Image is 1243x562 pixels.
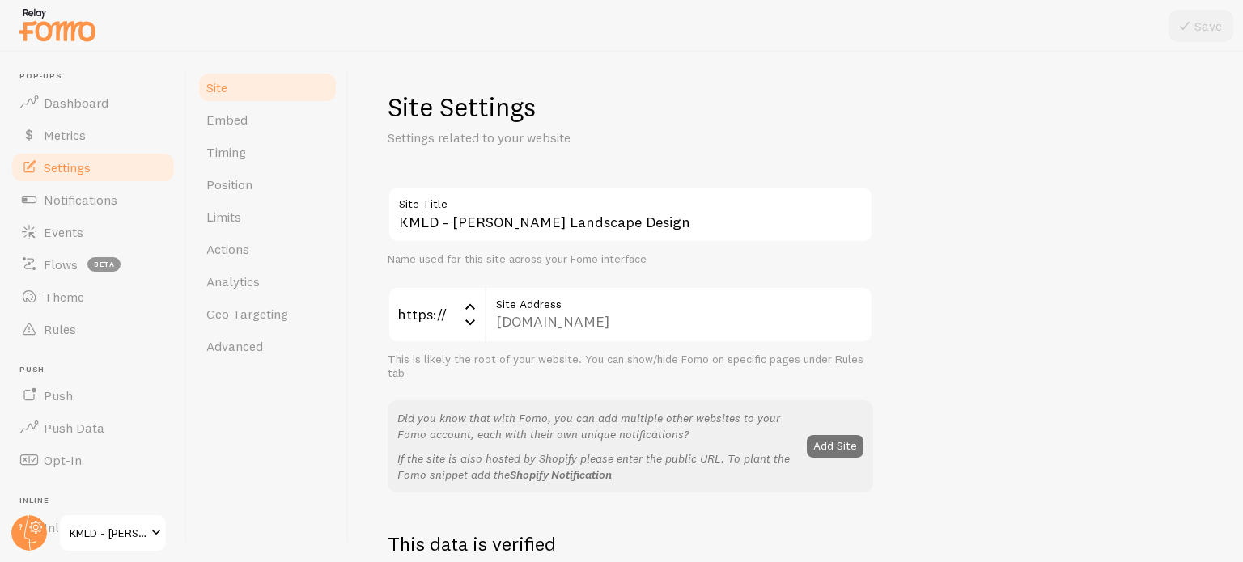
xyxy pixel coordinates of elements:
[197,330,338,362] a: Advanced
[10,281,176,313] a: Theme
[44,289,84,305] span: Theme
[10,313,176,345] a: Rules
[10,216,176,248] a: Events
[10,119,176,151] a: Metrics
[44,192,117,208] span: Notifications
[10,184,176,216] a: Notifications
[10,444,176,476] a: Opt-In
[206,338,263,354] span: Advanced
[206,112,248,128] span: Embed
[10,248,176,281] a: Flows beta
[19,71,176,82] span: Pop-ups
[10,379,176,412] a: Push
[388,353,873,381] div: This is likely the root of your website. You can show/hide Fomo on specific pages under Rules tab
[197,233,338,265] a: Actions
[44,387,73,404] span: Push
[206,209,241,225] span: Limits
[388,286,485,343] div: https://
[10,511,176,543] a: Inline
[206,79,227,95] span: Site
[485,286,873,314] label: Site Address
[510,467,612,482] a: Shopify Notification
[44,159,91,175] span: Settings
[10,87,176,119] a: Dashboard
[197,71,338,104] a: Site
[44,452,82,468] span: Opt-In
[388,91,873,124] h1: Site Settings
[197,136,338,168] a: Timing
[19,365,176,375] span: Push
[19,496,176,506] span: Inline
[87,257,121,272] span: beta
[44,224,83,240] span: Events
[197,298,338,330] a: Geo Targeting
[58,513,168,552] a: KMLD - [PERSON_NAME] Landscape Design
[206,144,246,160] span: Timing
[807,435,863,458] button: Add Site
[388,186,873,213] label: Site Title
[10,151,176,184] a: Settings
[397,410,797,442] p: Did you know that with Fomo, you can add multiple other websites to your Fomo account, each with ...
[397,450,797,483] p: If the site is also hosted by Shopify please enter the public URL. To plant the Fomo snippet add the
[197,168,338,201] a: Position
[206,306,288,322] span: Geo Targeting
[206,176,252,192] span: Position
[197,265,338,298] a: Analytics
[17,4,98,45] img: fomo-relay-logo-orange.svg
[44,256,78,273] span: Flows
[197,104,338,136] a: Embed
[206,241,249,257] span: Actions
[44,95,108,111] span: Dashboard
[197,201,338,233] a: Limits
[10,412,176,444] a: Push Data
[70,523,146,543] span: KMLD - [PERSON_NAME] Landscape Design
[44,321,76,337] span: Rules
[44,127,86,143] span: Metrics
[388,129,776,147] p: Settings related to your website
[388,252,873,267] div: Name used for this site across your Fomo interface
[206,273,260,289] span: Analytics
[44,420,104,436] span: Push Data
[388,531,873,556] h2: This data is verified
